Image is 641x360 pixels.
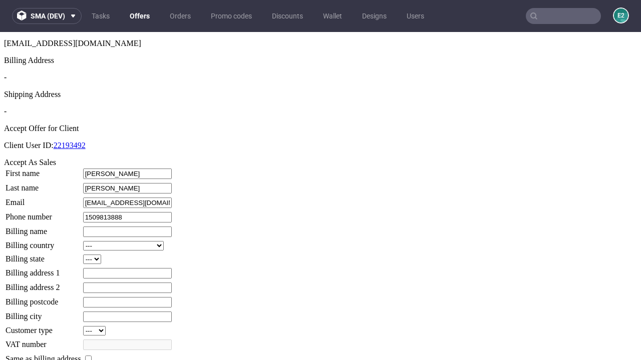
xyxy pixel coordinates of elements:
a: 22193492 [54,109,86,117]
a: Promo codes [205,8,258,24]
figcaption: e2 [614,8,628,22]
button: sma (dev) [12,8,82,24]
a: Wallet [317,8,348,24]
td: Billing address 1 [5,235,82,247]
a: Offers [124,8,156,24]
td: Last name [5,150,82,162]
span: - [4,41,7,49]
td: VAT number [5,307,82,318]
td: Email [5,165,82,176]
td: Billing postcode [5,264,82,276]
td: Phone number [5,179,82,191]
a: Tasks [86,8,116,24]
div: Accept Offer for Client [4,92,637,101]
span: sma (dev) [31,12,65,19]
td: Same as billing address [5,321,82,332]
span: - [4,75,7,83]
td: Billing address 2 [5,250,82,261]
a: Orders [164,8,197,24]
div: Shipping Address [4,58,637,67]
p: Client User ID: [4,109,637,118]
td: Billing state [5,222,82,232]
td: Billing name [5,194,82,205]
td: Billing country [5,208,82,219]
a: Designs [356,8,393,24]
div: Accept As Sales [4,126,637,135]
a: Users [401,8,430,24]
span: [EMAIL_ADDRESS][DOMAIN_NAME] [4,7,141,15]
td: First name [5,136,82,147]
td: Customer type [5,293,82,304]
div: Billing Address [4,24,637,33]
td: Billing city [5,279,82,290]
a: Discounts [266,8,309,24]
